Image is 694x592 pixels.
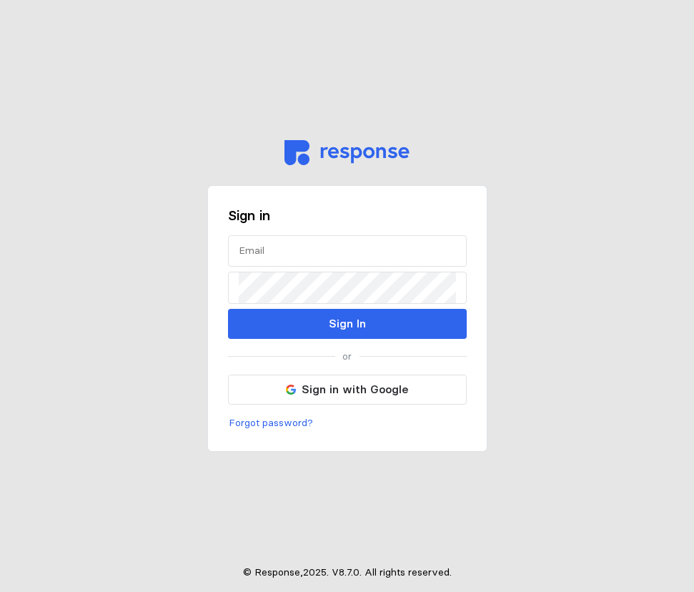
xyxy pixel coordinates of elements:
button: Sign in with Google [228,375,467,405]
p: © Response, 2025 . V 8.7.0 . All rights reserved. [243,565,452,581]
button: Sign In [228,309,467,339]
p: Sign in with Google [302,380,408,398]
h3: Sign in [228,206,467,225]
p: or [342,349,352,365]
img: svg%3e [284,140,410,165]
input: Email [239,236,456,267]
p: Forgot password? [229,415,313,431]
button: Forgot password? [228,415,314,432]
img: svg%3e [286,385,296,395]
p: Sign In [329,315,366,332]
